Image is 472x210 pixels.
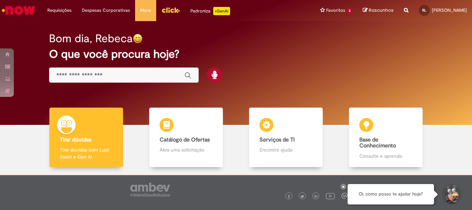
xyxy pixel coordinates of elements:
p: Encontre ajuda [259,146,312,153]
span: Despesas Corporativas [82,7,130,14]
img: logo_footer_facebook.png [287,195,291,198]
div: Oi, como posso te ajudar hoje? [348,184,434,204]
span: Requisições [47,7,72,14]
img: happy-face.png [133,34,143,44]
h2: O que você procura hoje? [49,48,423,60]
span: Rascunhos [369,7,394,13]
img: click_logo_yellow_360x200.png [161,5,180,15]
a: Catálogo de Ofertas Abra uma solicitação [136,108,236,167]
h2: Bom dia, Rebeca [49,33,133,45]
p: Tirar dúvidas com Lupi Assist e Gen Ai [60,146,112,160]
button: Iniciar Conversa de Suporte [441,184,462,205]
b: Tirar dúvidas [60,136,91,143]
b: Catálogo de Ofertas [160,136,210,143]
span: 3 [347,8,352,14]
span: More [140,7,151,14]
a: Serviços de TI Encontre ajuda [236,108,336,167]
div: Padroniza [190,7,230,15]
a: Tirar dúvidas Tirar dúvidas com Lupi Assist e Gen Ai [36,108,136,167]
img: logo_footer_linkedin.png [314,194,318,199]
p: Consulte e aprenda [359,153,412,159]
span: Favoritos [326,7,345,14]
img: logo_footer_workplace.png [341,193,348,199]
img: logo_footer_twitter.png [301,195,304,198]
span: [PERSON_NAME] [432,7,467,13]
a: Rascunhos [363,7,394,14]
span: RL [422,8,426,12]
b: Serviços de TI [259,136,295,143]
p: Abra uma solicitação [160,146,212,153]
img: ServiceNow [1,3,36,17]
a: Base de Conhecimento Consulte e aprenda [336,108,436,167]
p: +GenAi [213,7,230,15]
img: logo_footer_youtube.png [326,191,335,200]
img: logo_footer_ambev_rotulo_gray.png [130,183,170,197]
b: Base de Conhecimento [359,136,396,149]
